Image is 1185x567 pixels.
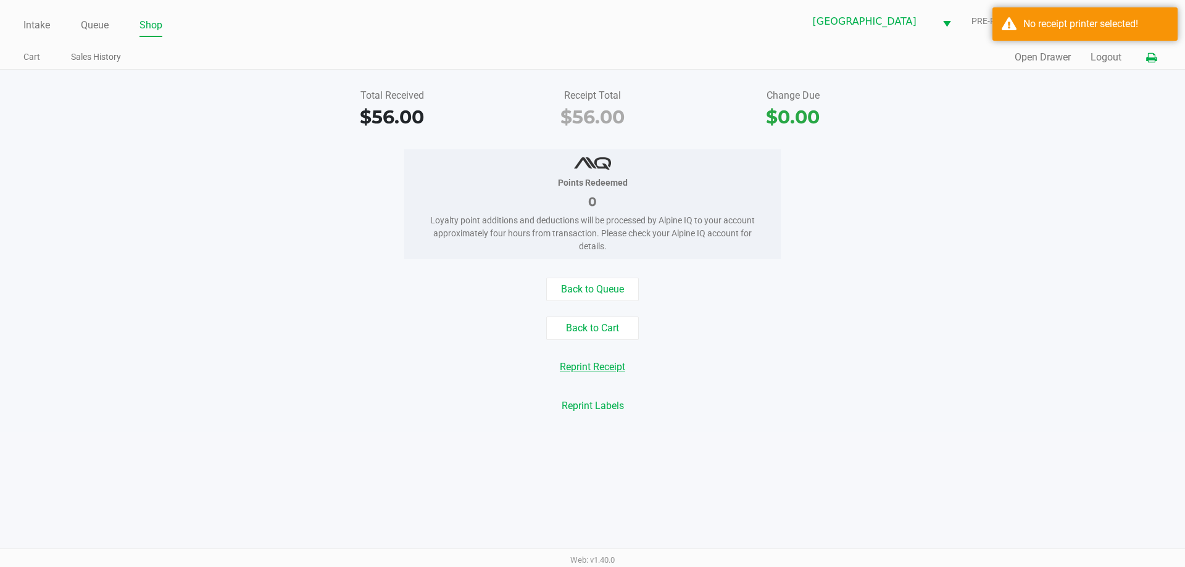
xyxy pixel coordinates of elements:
[935,7,958,36] button: Select
[71,49,121,65] a: Sales History
[702,88,884,103] div: Change Due
[702,103,884,131] div: $0.00
[1091,50,1121,65] button: Logout
[1015,50,1071,65] button: Open Drawer
[552,355,633,379] button: Reprint Receipt
[971,15,1071,28] span: PRE-PAY - GIGGLES
[23,17,50,34] a: Intake
[502,103,684,131] div: $56.00
[570,555,615,565] span: Web: v1.40.0
[813,14,928,29] span: [GEOGRAPHIC_DATA]
[301,103,483,131] div: $56.00
[423,192,762,211] div: 0
[546,278,639,301] button: Back to Queue
[423,214,762,253] div: Loyalty point additions and deductions will be processed by Alpine IQ to your account approximate...
[502,88,684,103] div: Receipt Total
[423,176,762,189] div: Points Redeemed
[554,394,632,418] button: Reprint Labels
[23,49,40,65] a: Cart
[1023,17,1168,31] div: No receipt printer selected!
[81,17,109,34] a: Queue
[139,17,162,34] a: Shop
[546,317,639,340] button: Back to Cart
[301,88,483,103] div: Total Received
